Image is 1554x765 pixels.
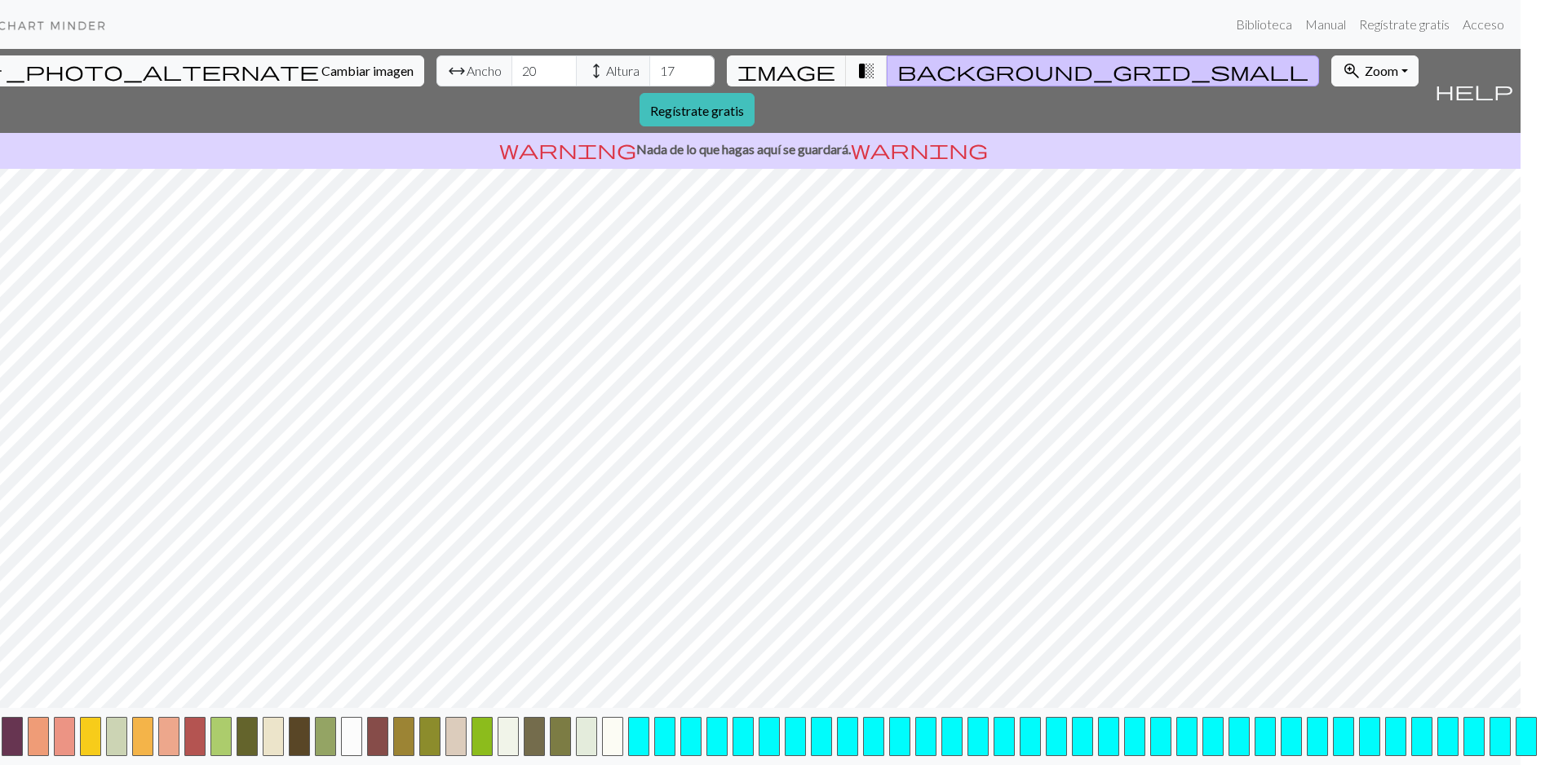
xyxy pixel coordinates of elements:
font: Acceso [1463,16,1504,32]
span: transition_fade [857,60,876,82]
font: Ancho [467,63,502,78]
font: Manual [1305,16,1346,32]
span: zoom_in [1342,60,1361,82]
font: Regístrate gratis [650,103,744,118]
button: Zoom [1331,55,1419,86]
span: warning [851,138,988,161]
font: Zoom [1365,63,1398,78]
span: image [737,60,835,82]
a: Regístrate gratis [640,93,755,126]
span: background_grid_small [897,60,1308,82]
span: arrow_range [447,60,467,82]
font: Cambiar imagen [321,63,414,78]
a: Regístrate gratis [1353,8,1456,41]
span: warning [499,138,636,161]
font: Regístrate gratis [1359,16,1450,32]
font: Biblioteca [1236,16,1292,32]
button: Ayuda [1428,49,1521,133]
a: Manual [1299,8,1353,41]
a: Acceso [1456,8,1511,41]
span: help [1435,79,1513,102]
span: height [587,60,606,82]
font: Nada de lo que hagas aquí se guardará. [636,141,851,157]
font: Altura [606,63,640,78]
a: Biblioteca [1229,8,1299,41]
